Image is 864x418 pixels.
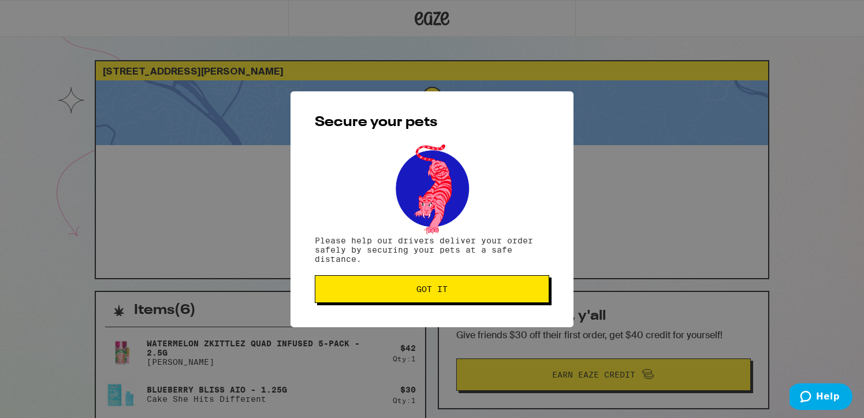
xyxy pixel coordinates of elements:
[789,383,852,412] iframe: Opens a widget where you can find more information
[315,275,549,303] button: Got it
[315,236,549,264] p: Please help our drivers deliver your order safely by securing your pets at a safe distance.
[385,141,479,236] img: pets
[315,116,549,130] h2: Secure your pets
[416,285,448,293] span: Got it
